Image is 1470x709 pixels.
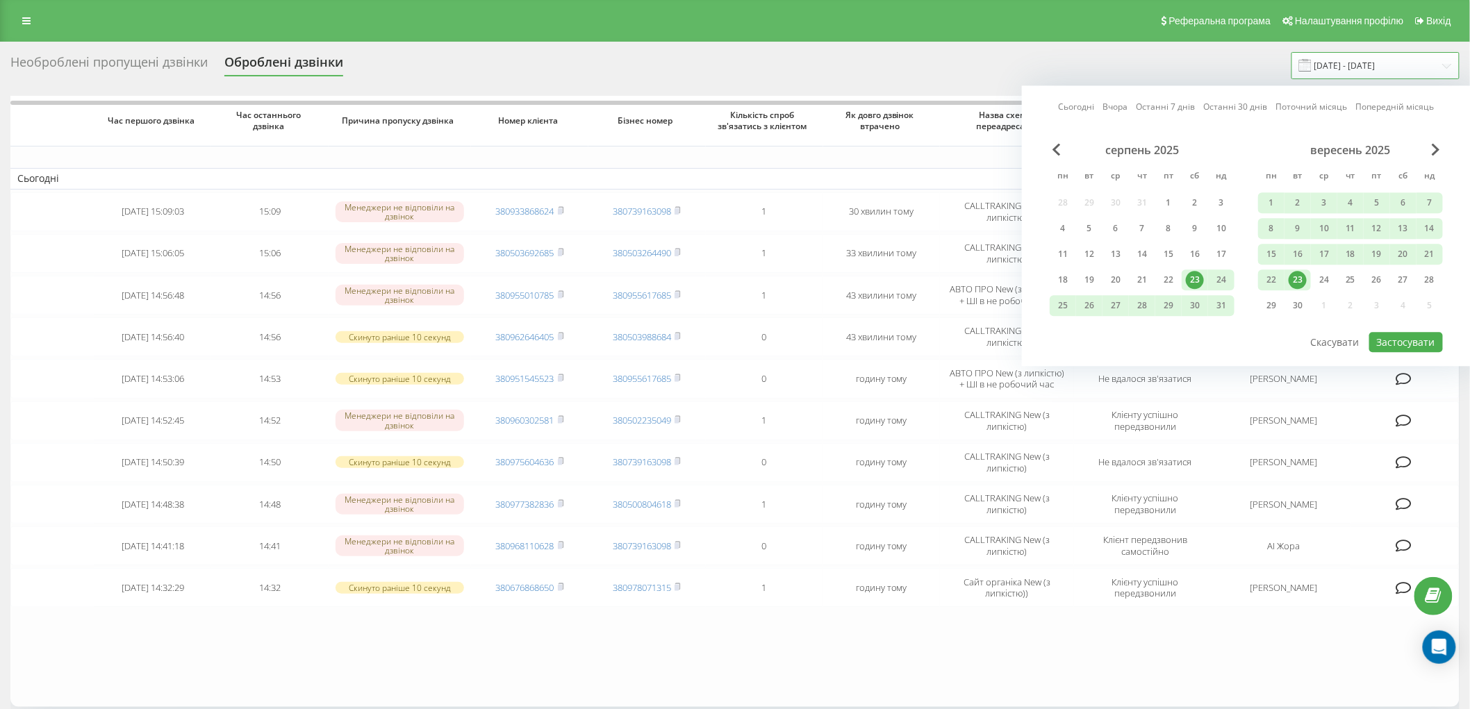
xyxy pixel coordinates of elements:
span: Реферальна програма [1169,15,1271,26]
span: Next Month [1432,143,1440,156]
div: нд 14 вер 2025 р. [1417,218,1443,239]
a: 380955617685 [613,372,671,385]
div: вт 19 серп 2025 р. [1076,269,1102,290]
div: нд 21 вер 2025 р. [1417,244,1443,265]
div: 25 [1341,271,1360,289]
abbr: неділя [1211,167,1232,187]
td: годину тому [823,443,941,482]
td: 14:56 [211,276,329,315]
div: сб 13 вер 2025 р. [1390,218,1417,239]
div: 9 [1186,219,1204,237]
div: ср 3 вер 2025 р. [1311,192,1337,213]
a: 380676868650 [496,581,554,594]
div: 13 [1394,219,1412,237]
div: 26 [1080,297,1098,315]
div: вересень 2025 [1258,143,1443,157]
div: 26 [1368,271,1386,289]
div: пт 12 вер 2025 р. [1364,218,1390,239]
div: 3 [1315,194,1333,212]
td: Клієнту успішно передзвонили [1074,485,1216,524]
div: Скинуто раніше 10 секунд [336,582,464,594]
div: вт 9 вер 2025 р. [1285,218,1311,239]
div: 4 [1341,194,1360,212]
div: 6 [1107,219,1125,237]
td: CALLTRAKING New (з липкістю) [940,485,1074,524]
td: CALLTRAKING New (з липкістю) [940,317,1074,356]
span: Номер клієнта [484,115,577,126]
div: 14 [1421,219,1439,237]
td: 43 хвилини тому [823,276,941,315]
div: сб 9 серп 2025 р. [1182,218,1208,239]
div: 20 [1107,271,1125,289]
td: Сайт органіка New (з липкістю)) [940,568,1074,607]
td: [PERSON_NAME] [1216,443,1351,482]
div: ср 17 вер 2025 р. [1311,244,1337,265]
div: серпень 2025 [1050,143,1234,157]
td: [DATE] 14:56:40 [94,317,212,356]
div: чт 7 серп 2025 р. [1129,218,1155,239]
div: 17 [1315,245,1333,263]
div: ср 6 серп 2025 р. [1102,218,1129,239]
div: сб 23 серп 2025 р. [1182,269,1208,290]
abbr: п’ятниця [1158,167,1179,187]
span: Причина пропуску дзвінка [342,115,457,126]
td: Клієнт передзвонив самостійно [1074,526,1216,565]
div: пн 11 серп 2025 р. [1050,244,1076,265]
div: чт 11 вер 2025 р. [1337,218,1364,239]
abbr: неділя [1419,167,1440,187]
td: [DATE] 14:50:39 [94,443,212,482]
div: пн 29 вер 2025 р. [1258,295,1285,316]
div: нд 31 серп 2025 р. [1208,295,1234,316]
td: 14:50 [211,443,329,482]
div: 7 [1133,219,1151,237]
div: Менеджери не відповіли на дзвінок [336,243,464,264]
div: 2 [1289,194,1307,212]
td: CALLTRAKING New (з липкістю) [940,443,1074,482]
div: пн 15 вер 2025 р. [1258,244,1285,265]
td: [PERSON_NAME] [1216,401,1351,440]
div: вт 23 вер 2025 р. [1285,269,1311,290]
abbr: середа [1314,167,1335,187]
a: 380503692685 [496,247,554,259]
button: Застосувати [1369,332,1443,352]
td: годину тому [823,568,941,607]
td: Сьогодні [10,168,1460,189]
div: пт 8 серп 2025 р. [1155,218,1182,239]
td: CALLTRAKING New (з липкістю) [940,401,1074,440]
td: годину тому [823,359,941,398]
div: 18 [1054,271,1072,289]
div: 14 [1133,245,1151,263]
div: нд 28 вер 2025 р. [1417,269,1443,290]
div: 30 [1186,297,1204,315]
td: CALLTRAKING New (з липкістю) [940,234,1074,273]
span: Час першого дзвінка [106,115,199,126]
abbr: понеділок [1261,167,1282,187]
div: 15 [1262,245,1280,263]
div: сб 30 серп 2025 р. [1182,295,1208,316]
div: Оброблені дзвінки [224,55,343,76]
td: 0 [706,443,823,482]
div: 21 [1421,245,1439,263]
td: [DATE] 14:53:06 [94,359,212,398]
div: сб 2 серп 2025 р. [1182,192,1208,213]
td: АІ Жора [1216,526,1351,565]
div: 10 [1315,219,1333,237]
abbr: вівторок [1287,167,1308,187]
div: вт 5 серп 2025 р. [1076,218,1102,239]
div: 24 [1315,271,1333,289]
div: 22 [1159,271,1178,289]
div: ср 20 серп 2025 р. [1102,269,1129,290]
td: 15:06 [211,234,329,273]
div: Скинуто раніше 10 секунд [336,456,464,468]
div: сб 27 вер 2025 р. [1390,269,1417,290]
abbr: вівторок [1079,167,1100,187]
a: 380962646405 [496,331,554,343]
td: 14:48 [211,485,329,524]
div: пт 19 вер 2025 р. [1364,244,1390,265]
span: Налаштування профілю [1295,15,1403,26]
td: [PERSON_NAME] [1216,359,1351,398]
a: 380502235049 [613,414,671,426]
div: 1 [1262,194,1280,212]
td: 14:32 [211,568,329,607]
a: 380960302581 [496,414,554,426]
